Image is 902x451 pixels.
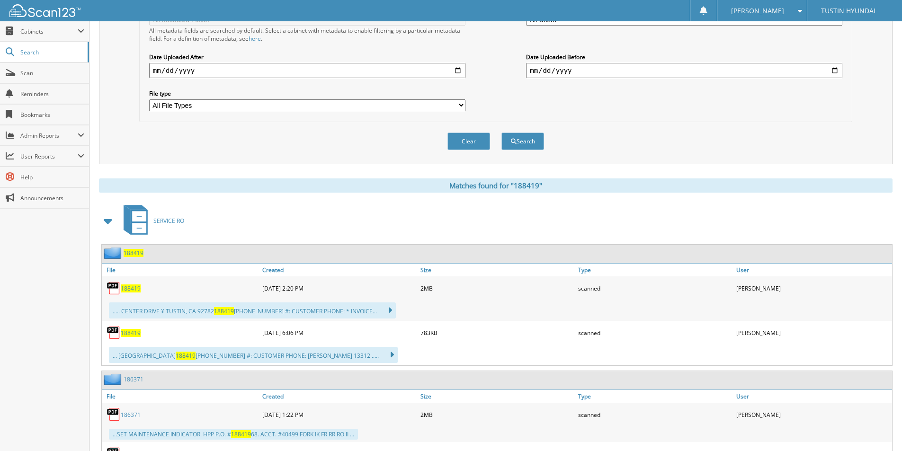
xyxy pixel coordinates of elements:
span: Announcements [20,194,84,202]
span: Bookmarks [20,111,84,119]
a: User [734,264,892,276]
label: Date Uploaded After [149,53,465,61]
div: ... [GEOGRAPHIC_DATA] [PHONE_NUMBER] #: CUSTOMER PHONE: [PERSON_NAME] 13312 ..... [109,347,398,363]
img: PDF.png [107,281,121,295]
input: end [526,63,842,78]
a: SERVICE RO [118,202,184,239]
span: Search [20,48,83,56]
a: 186371 [121,411,141,419]
span: SERVICE RO [153,217,184,225]
label: Date Uploaded Before [526,53,842,61]
div: ..... CENTER DRIVE ¥ TUSTIN, CA 92782 [PHONE_NUMBER] #: CUSTOMER PHONE: * INVOICE... [109,302,396,318]
span: Help [20,173,84,181]
span: Admin Reports [20,132,78,140]
a: File [102,390,260,403]
a: Created [260,390,418,403]
a: Type [576,390,734,403]
img: folder2.png [104,247,124,259]
a: 186371 [124,375,143,383]
div: scanned [576,279,734,298]
div: All metadata fields are searched by default. Select a cabinet with metadata to enable filtering b... [149,27,465,43]
span: TUSTIN HYUNDAI [821,8,875,14]
a: 188419 [124,249,143,257]
span: Reminders [20,90,84,98]
div: [DATE] 1:22 PM [260,405,418,424]
div: 783KB [418,323,576,342]
div: [DATE] 6:06 PM [260,323,418,342]
a: User [734,390,892,403]
span: 188419 [176,352,196,360]
div: ...SET MAINTENANCE INDICATOR. HPP P.O. # 68. ACCT. #40499 FORK IK FR RR RO II ... [109,429,358,440]
span: 188419 [214,307,234,315]
img: PDF.png [107,326,121,340]
div: 2MB [418,279,576,298]
input: start [149,63,465,78]
div: [DATE] 2:20 PM [260,279,418,298]
img: PDF.png [107,407,121,422]
a: 188419 [121,284,141,292]
div: scanned [576,405,734,424]
div: scanned [576,323,734,342]
a: Size [418,264,576,276]
a: here [249,35,261,43]
span: 188419 [231,430,251,438]
a: Type [576,264,734,276]
a: Created [260,264,418,276]
a: 188419 [121,329,141,337]
span: Cabinets [20,27,78,35]
span: User Reports [20,152,78,160]
img: scan123-logo-white.svg [9,4,80,17]
img: folder2.png [104,373,124,385]
button: Search [501,133,544,150]
a: Size [418,390,576,403]
iframe: Chat Widget [855,406,902,451]
span: Scan [20,69,84,77]
a: File [102,264,260,276]
div: [PERSON_NAME] [734,323,892,342]
div: 2MB [418,405,576,424]
div: Matches found for "188419" [99,178,893,193]
label: File type [149,89,465,97]
div: [PERSON_NAME] [734,405,892,424]
span: [PERSON_NAME] [731,8,784,14]
button: Clear [447,133,490,150]
div: [PERSON_NAME] [734,279,892,298]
